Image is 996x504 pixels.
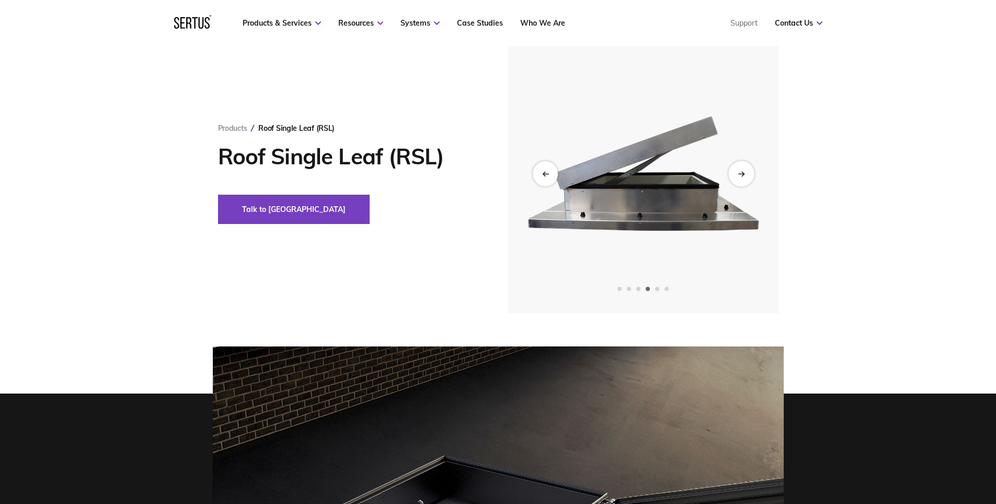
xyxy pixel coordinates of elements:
span: Go to slide 1 [617,287,622,291]
span: Go to slide 5 [655,287,659,291]
a: Resources [338,18,383,28]
span: Go to slide 3 [636,287,640,291]
span: Go to slide 6 [665,287,669,291]
a: Products & Services [243,18,321,28]
a: Who We Are [520,18,565,28]
button: Talk to [GEOGRAPHIC_DATA] [218,195,370,224]
a: Products [218,124,247,133]
a: Systems [400,18,440,28]
a: Contact Us [775,18,822,28]
a: Case Studies [457,18,503,28]
iframe: Chat Widget [808,383,996,504]
h1: Roof Single Leaf (RSL) [218,143,477,170]
span: Go to slide 2 [627,287,631,291]
a: Support [730,18,758,28]
div: Previous slide [533,161,558,186]
div: Next slide [728,161,754,186]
